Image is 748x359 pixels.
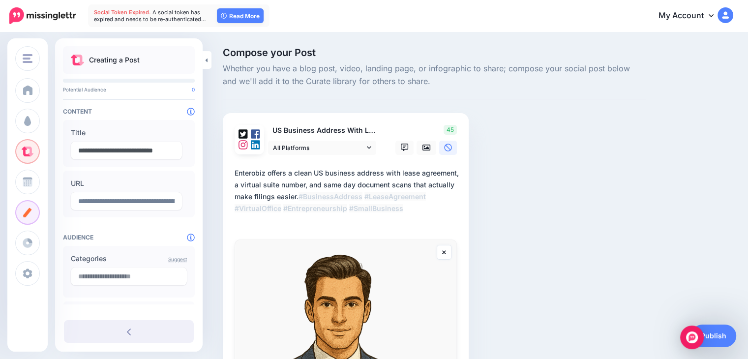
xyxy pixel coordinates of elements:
h4: Audience [63,234,195,241]
a: All Platforms [268,141,376,155]
a: My Account [649,4,733,28]
p: Potential Audience [63,87,195,92]
h4: Content [63,108,195,115]
label: Categories [71,253,187,265]
a: Publish [691,325,736,347]
span: Compose your Post [223,48,646,58]
img: curate.png [71,55,84,65]
span: 45 [444,125,457,135]
img: Missinglettr [9,7,76,24]
span: A social token has expired and needs to be re-authenticated… [94,9,206,23]
p: US Business Address With Lease [268,125,377,136]
label: URL [71,178,187,189]
label: Title [71,127,187,139]
a: Suggest [168,256,187,262]
p: Creating a Post [89,54,140,66]
a: Read More [217,8,264,23]
span: Social Token Expired. [94,9,151,16]
span: Whether you have a blog post, video, landing page, or infographic to share; compose your social p... [223,62,646,88]
img: menu.png [23,54,32,63]
span: All Platforms [273,143,364,153]
div: Enterobiz offers a clean US business address with lease agreement, a virtual suite number, and sa... [235,167,461,214]
span: 0 [192,87,195,92]
div: Open Intercom Messenger [680,326,704,349]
